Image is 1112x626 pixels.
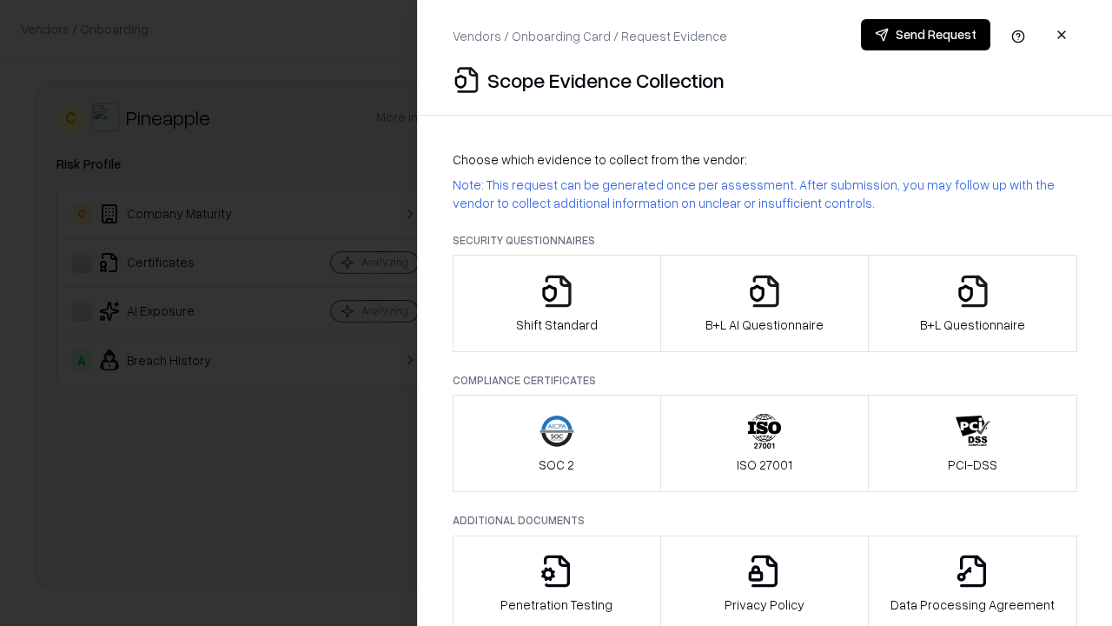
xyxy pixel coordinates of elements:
button: B+L Questionnaire [868,255,1077,352]
p: Scope Evidence Collection [487,66,725,94]
p: Note: This request can be generated once per assessment. After submission, you may follow up with... [453,176,1077,212]
p: Penetration Testing [500,596,612,614]
p: B+L AI Questionnaire [705,316,824,334]
button: B+L AI Questionnaire [660,255,870,352]
p: SOC 2 [539,456,574,474]
p: Compliance Certificates [453,373,1077,388]
p: B+L Questionnaire [920,316,1025,334]
button: SOC 2 [453,395,661,492]
p: Vendors / Onboarding Card / Request Evidence [453,27,727,45]
p: PCI-DSS [948,456,997,474]
p: ISO 27001 [737,456,792,474]
button: Shift Standard [453,255,661,352]
p: Choose which evidence to collect from the vendor: [453,150,1077,169]
p: Additional Documents [453,513,1077,528]
button: ISO 27001 [660,395,870,492]
p: Shift Standard [516,316,598,334]
button: Send Request [861,19,990,50]
p: Privacy Policy [725,596,804,614]
p: Security Questionnaires [453,233,1077,248]
p: Data Processing Agreement [890,596,1055,614]
button: PCI-DSS [868,395,1077,492]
